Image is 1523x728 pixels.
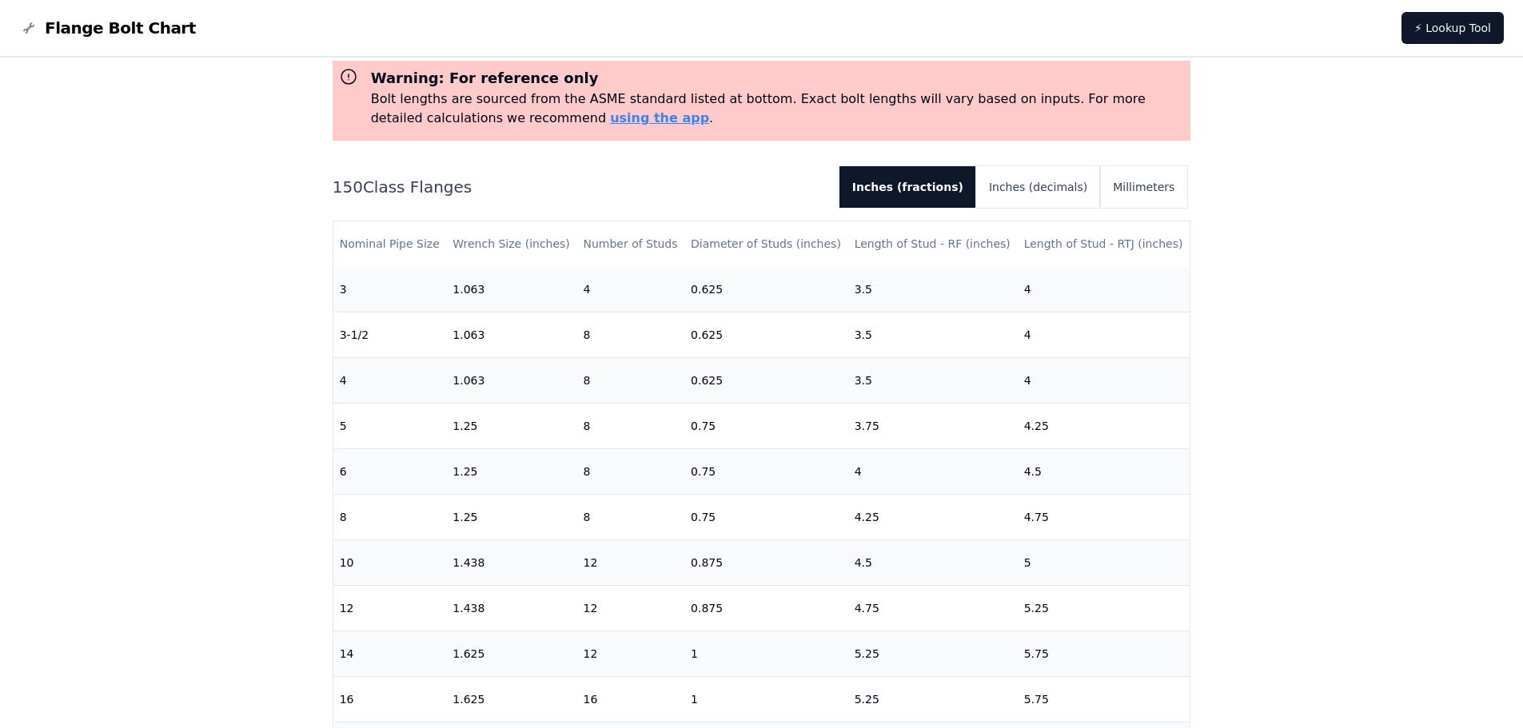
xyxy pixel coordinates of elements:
[446,221,576,267] th: Wrench Size (inches)
[446,448,576,494] td: 1.25
[684,448,848,494] td: 0.75
[333,403,447,448] td: 5
[1018,312,1190,357] td: 4
[446,539,576,585] td: 1.438
[610,110,709,125] a: using the app
[1018,448,1190,494] td: 4.5
[446,494,576,539] td: 1.25
[684,266,848,312] td: 0.625
[848,631,1018,676] td: 5.25
[839,166,976,208] button: Inches (fractions)
[576,357,684,403] td: 8
[1018,357,1190,403] td: 4
[333,221,447,267] th: Nominal Pipe Size
[19,18,38,38] img: Flange Bolt Chart Logo
[333,539,447,585] td: 10
[576,631,684,676] td: 12
[684,357,848,403] td: 0.625
[1018,676,1190,722] td: 5.75
[333,631,447,676] td: 14
[576,221,684,267] th: Number of Studs
[848,585,1018,631] td: 4.75
[1018,266,1190,312] td: 4
[684,221,848,267] th: Diameter of Studs (inches)
[848,312,1018,357] td: 3.5
[333,585,447,631] td: 12
[576,494,684,539] td: 8
[848,539,1018,585] td: 4.5
[446,585,576,631] td: 1.438
[684,539,848,585] td: 0.875
[576,266,684,312] td: 4
[576,539,684,585] td: 12
[848,266,1018,312] td: 3.5
[684,312,848,357] td: 0.625
[333,266,447,312] td: 3
[446,312,576,357] td: 1.063
[576,585,684,631] td: 12
[446,631,576,676] td: 1.625
[684,631,848,676] td: 1
[45,17,196,39] span: Flange Bolt Chart
[1018,585,1190,631] td: 5.25
[1018,221,1190,267] th: Length of Stud - RTJ (inches)
[576,676,684,722] td: 16
[576,448,684,494] td: 8
[1018,403,1190,448] td: 4.25
[848,403,1018,448] td: 3.75
[333,357,447,403] td: 4
[371,67,1185,90] h3: Warning: For reference only
[1401,12,1504,44] a: ⚡ Lookup Tool
[333,494,447,539] td: 8
[333,176,827,198] h2: 150 Class Flanges
[976,166,1100,208] button: Inches (decimals)
[684,676,848,722] td: 1
[333,448,447,494] td: 6
[371,90,1185,128] p: Bolt lengths are sourced from the ASME standard listed at bottom. Exact bolt lengths will vary ba...
[333,676,447,722] td: 16
[1100,166,1187,208] button: Millimeters
[333,312,447,357] td: 3-1/2
[1018,494,1190,539] td: 4.75
[1018,539,1190,585] td: 5
[848,494,1018,539] td: 4.25
[576,312,684,357] td: 8
[446,676,576,722] td: 1.625
[684,585,848,631] td: 0.875
[848,221,1018,267] th: Length of Stud - RF (inches)
[684,494,848,539] td: 0.75
[848,676,1018,722] td: 5.25
[1018,631,1190,676] td: 5.75
[684,403,848,448] td: 0.75
[848,357,1018,403] td: 3.5
[446,357,576,403] td: 1.063
[446,403,576,448] td: 1.25
[576,403,684,448] td: 8
[19,17,196,39] a: Flange Bolt Chart LogoFlange Bolt Chart
[848,448,1018,494] td: 4
[446,266,576,312] td: 1.063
